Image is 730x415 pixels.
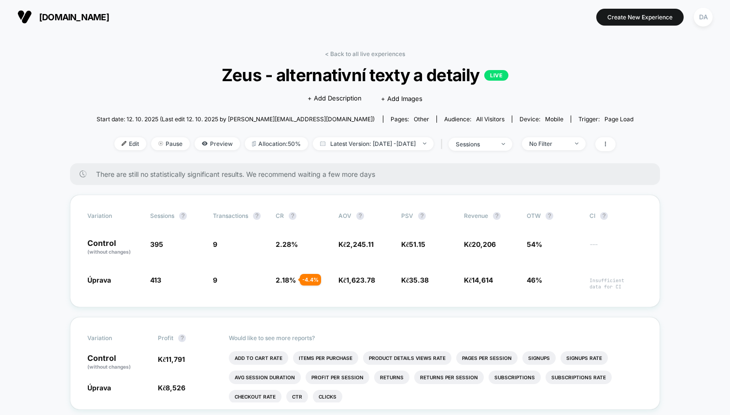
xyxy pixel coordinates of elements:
span: OTW [527,212,580,220]
span: 51.15 [409,240,425,248]
div: Pages: [391,115,429,123]
li: Returns [374,371,409,384]
span: Úprava [87,276,111,284]
span: Sessions [150,212,174,219]
li: Items Per Purchase [293,351,358,365]
span: Device: [512,115,571,123]
span: + Add Description [308,94,362,103]
img: edit [122,141,126,146]
div: DA [694,8,713,27]
span: (without changes) [87,364,131,370]
span: CI [590,212,643,220]
span: Variation [87,212,140,220]
li: Avg Session Duration [229,371,301,384]
span: Revenue [464,212,488,219]
div: - 4.4 % [300,274,321,286]
div: Audience: [444,115,505,123]
span: AOV [338,212,351,219]
p: Would like to see more reports? [229,334,643,342]
img: rebalance [252,141,256,146]
span: 35.38 [409,276,429,284]
span: 2.28 % [276,240,298,248]
img: end [575,143,578,144]
div: No Filter [529,140,568,147]
li: Product Details Views Rate [363,351,451,365]
span: Pause [151,137,190,150]
span: 46% [527,276,542,284]
span: Kč [401,240,425,248]
span: Kč [338,240,374,248]
span: CR [276,212,284,219]
span: mobile [545,115,563,123]
p: Control [87,354,148,371]
li: Pages Per Session [456,351,518,365]
span: Kč [464,276,493,284]
button: Create New Experience [596,9,684,26]
span: Transactions [213,212,248,219]
span: Allocation: 50% [245,137,308,150]
button: ? [179,212,187,220]
span: Profit [158,334,173,342]
div: Trigger: [578,115,633,123]
span: (without changes) [87,249,131,255]
img: end [423,143,426,144]
div: sessions [456,141,494,148]
button: ? [418,212,426,220]
button: DA [691,7,716,27]
button: ? [493,212,501,220]
span: There are still no statistically significant results. We recommend waiting a few more days [96,170,641,178]
span: PSV [401,212,413,219]
span: other [414,115,429,123]
span: Zeus - alternativní texty a detaily [123,65,606,85]
span: | [438,137,449,151]
a: < Back to all live experiences [325,50,405,57]
span: Preview [195,137,240,150]
li: Profit Per Session [306,371,369,384]
button: [DOMAIN_NAME] [14,9,112,25]
li: Ctr [286,390,308,403]
li: Signups [522,351,556,365]
span: Variation [87,334,140,342]
span: Edit [114,137,146,150]
span: + Add Images [381,95,422,102]
span: All Visitors [476,115,505,123]
p: Control [87,239,140,256]
img: end [158,141,163,146]
button: ? [600,212,608,220]
span: Start date: 12. 10. 2025 (Last edit 12. 10. 2025 by [PERSON_NAME][EMAIL_ADDRESS][DOMAIN_NAME]) [97,115,375,123]
span: 11,791 [166,355,185,363]
button: ? [253,212,261,220]
button: ? [546,212,553,220]
span: Úprava [87,384,111,392]
span: 20,206 [472,240,496,248]
li: Clicks [313,390,342,403]
span: 1,623.78 [346,276,375,284]
span: 14,614 [472,276,493,284]
button: ? [356,212,364,220]
span: Kč [338,276,375,284]
span: 54% [527,240,542,248]
button: ? [178,334,186,342]
p: LIVE [484,70,508,81]
li: Add To Cart Rate [229,351,288,365]
img: end [502,143,505,145]
span: [DOMAIN_NAME] [39,12,109,22]
li: Returns Per Session [414,371,484,384]
span: 395 [150,240,163,248]
span: Latest Version: [DATE] - [DATE] [313,137,434,150]
img: calendar [320,141,325,146]
span: 413 [150,276,161,284]
span: 9 [213,276,217,284]
li: Checkout Rate [229,390,281,403]
span: Kč [401,276,429,284]
img: Visually logo [17,10,32,24]
li: Signups Rate [561,351,608,365]
li: Subscriptions [489,371,541,384]
span: --- [590,242,643,256]
span: Page Load [604,115,633,123]
span: Kč [158,384,185,392]
span: 2,245.11 [346,240,374,248]
span: Kč [158,355,185,363]
li: Subscriptions Rate [546,371,612,384]
span: 2.18 % [276,276,296,284]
